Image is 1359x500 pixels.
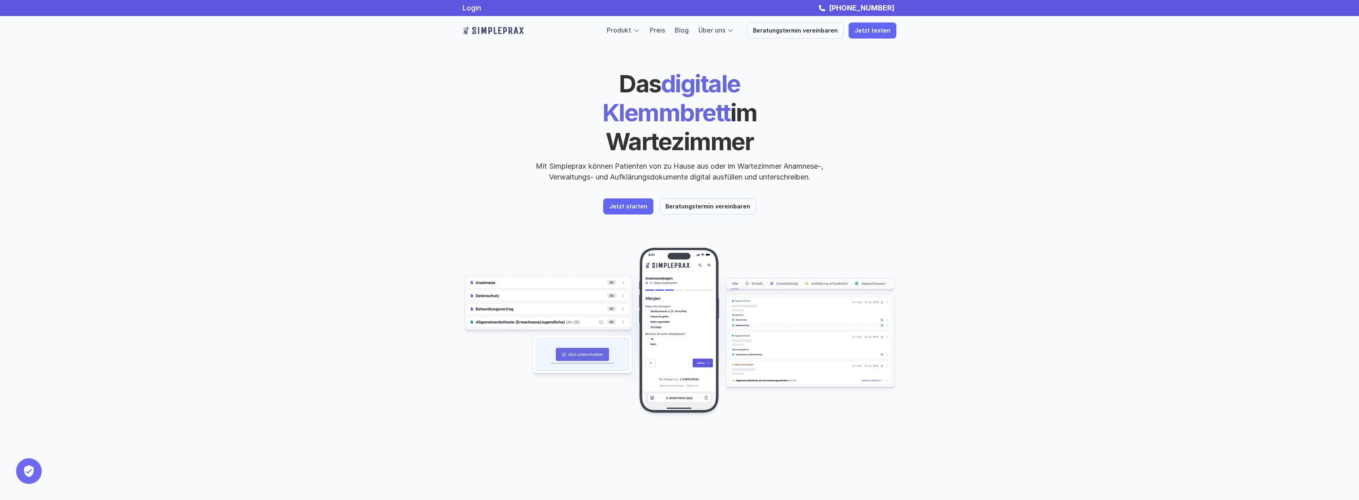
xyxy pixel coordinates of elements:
[606,98,761,156] span: im Wartezimmer
[541,69,818,156] h1: digitale Klemmbrett
[659,198,756,214] a: Beratungstermin vereinbaren
[619,69,661,98] span: Das
[607,26,631,34] a: Produkt
[747,22,844,39] a: Beratungstermin vereinbaren
[609,203,647,210] p: Jetzt starten
[829,4,894,12] strong: [PHONE_NUMBER]
[827,4,896,12] a: [PHONE_NUMBER]
[753,27,838,34] p: Beratungstermin vereinbaren
[675,26,689,34] a: Blog
[698,26,725,34] a: Über uns
[529,161,830,182] p: Mit Simpleprax können Patienten von zu Hause aus oder im Wartezimmer Anamnese-, Verwaltungs- und ...
[849,22,896,39] a: Jetzt testen
[463,247,896,419] img: Beispielscreenshots aus der Simpleprax Anwendung
[603,198,653,214] a: Jetzt starten
[855,27,890,34] p: Jetzt testen
[665,203,750,210] p: Beratungstermin vereinbaren
[463,4,481,12] a: Login
[650,26,665,34] a: Preis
